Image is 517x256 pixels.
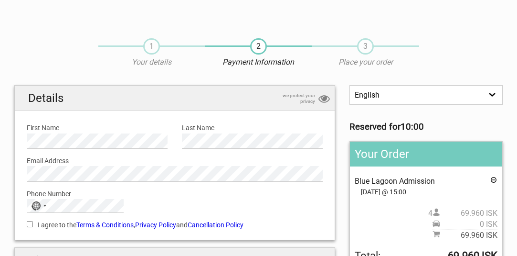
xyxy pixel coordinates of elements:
label: Phone Number [27,189,323,199]
label: I agree to the , and [27,220,323,230]
a: Terms & Conditions [76,221,134,229]
a: Cancellation Policy [188,221,243,229]
h3: Reserved for [349,122,503,132]
label: Email Address [27,156,323,166]
p: Place your order [312,57,419,67]
a: Privacy Policy [135,221,176,229]
span: 1 [143,38,160,55]
span: we protect your privacy [267,93,315,104]
span: [DATE] @ 15:00 [355,187,497,197]
p: Payment Information [205,57,312,67]
span: 69.960 ISK [440,230,497,241]
label: Last Name [182,122,323,133]
span: Blue Lagoon Admission [355,177,435,186]
span: Subtotal [433,230,497,241]
span: Pickup price [433,219,497,230]
h2: Your Order [350,142,502,167]
label: First Name [27,122,168,133]
strong: 10:00 [401,122,424,132]
span: 69.960 ISK [440,208,497,219]
span: 2 [250,38,267,55]
h2: Details [15,86,335,111]
span: 0 ISK [440,219,497,230]
button: Selected country [27,200,51,212]
span: 4 person(s) [428,208,497,219]
p: Your details [98,57,205,67]
i: privacy protection [318,93,330,106]
span: 3 [357,38,374,55]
